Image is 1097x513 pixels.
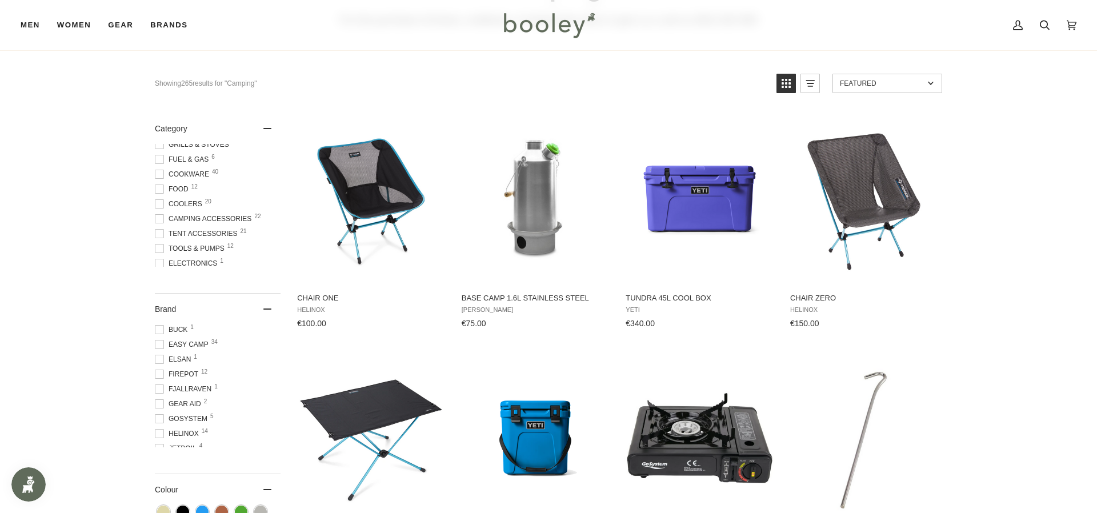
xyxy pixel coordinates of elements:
span: €75.00 [462,319,486,328]
span: €150.00 [790,319,819,328]
span: Helinox [297,306,445,314]
span: Helinox [790,306,938,314]
span: 12 [201,369,207,375]
span: 1 [190,324,194,330]
span: Men [21,19,40,31]
span: Chair One [297,293,445,303]
span: Grills & Stoves [155,139,233,150]
span: Brands [150,19,187,31]
span: Tools & Pumps [155,243,228,254]
span: 1 [214,384,218,390]
span: Featured [840,79,924,87]
span: 1 [194,354,197,360]
span: 40 [212,169,218,175]
span: Base Camp 1.6L Stainless Steel [462,293,610,303]
iframe: Button to open loyalty program pop-up [11,467,46,502]
img: Yeti Tundra 45L Cool Box Ultramarine Violet - Booley Galway [624,123,775,275]
a: Base Camp 1.6L Stainless Steel [460,113,611,332]
span: 21 [240,229,246,234]
span: 4 [199,443,203,449]
a: Chair One [295,113,447,332]
span: Easy Camp [155,339,212,350]
span: Jetboil [155,443,200,454]
div: Showing results for "Camping" [155,74,768,93]
span: 12 [191,184,198,190]
span: Coolers [155,199,206,209]
span: Tent Accessories [155,229,241,239]
span: GoSystem [155,414,211,424]
span: 20 [205,199,211,205]
span: 5 [210,414,214,419]
span: Elsan [155,354,194,364]
span: 6 [211,154,215,160]
span: [PERSON_NAME] [462,306,610,314]
span: 22 [254,214,261,219]
img: Helinox Chair One Black - Booley Galway [295,123,447,275]
span: 34 [211,339,218,345]
span: 14 [202,428,208,434]
span: Firepot [155,369,202,379]
span: Food [155,184,192,194]
span: Women [57,19,91,31]
a: Sort options [832,74,942,93]
img: Helinox Chair Zero Black - Booley Galway [788,123,940,275]
span: Tundra 45L Cool Box [626,293,774,303]
span: Brand [155,304,176,314]
span: Electronics [155,258,221,268]
span: Gear [108,19,133,31]
span: €340.00 [626,319,655,328]
span: Helinox [155,428,202,439]
span: 1 [220,258,223,264]
span: Buck [155,324,191,335]
span: 2 [204,399,207,404]
a: View list mode [800,74,820,93]
a: View grid mode [776,74,796,93]
span: €100.00 [297,319,326,328]
img: Base Camp 1.6L Stainless Steel - Booley Galway [460,123,611,275]
span: YETI [626,306,774,314]
span: Chair Zero [790,293,938,303]
span: Fuel & Gas [155,154,212,165]
span: 12 [227,243,234,249]
a: Tundra 45L Cool Box [624,113,775,332]
img: Booley [499,9,599,42]
span: Colour [155,485,187,494]
span: Camping Accessories [155,214,255,224]
span: Cookware [155,169,213,179]
span: Gear Aid [155,399,205,409]
b: 265 [181,79,193,87]
span: Category [155,124,187,133]
span: Fjallraven [155,384,215,394]
a: Chair Zero [788,113,940,332]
